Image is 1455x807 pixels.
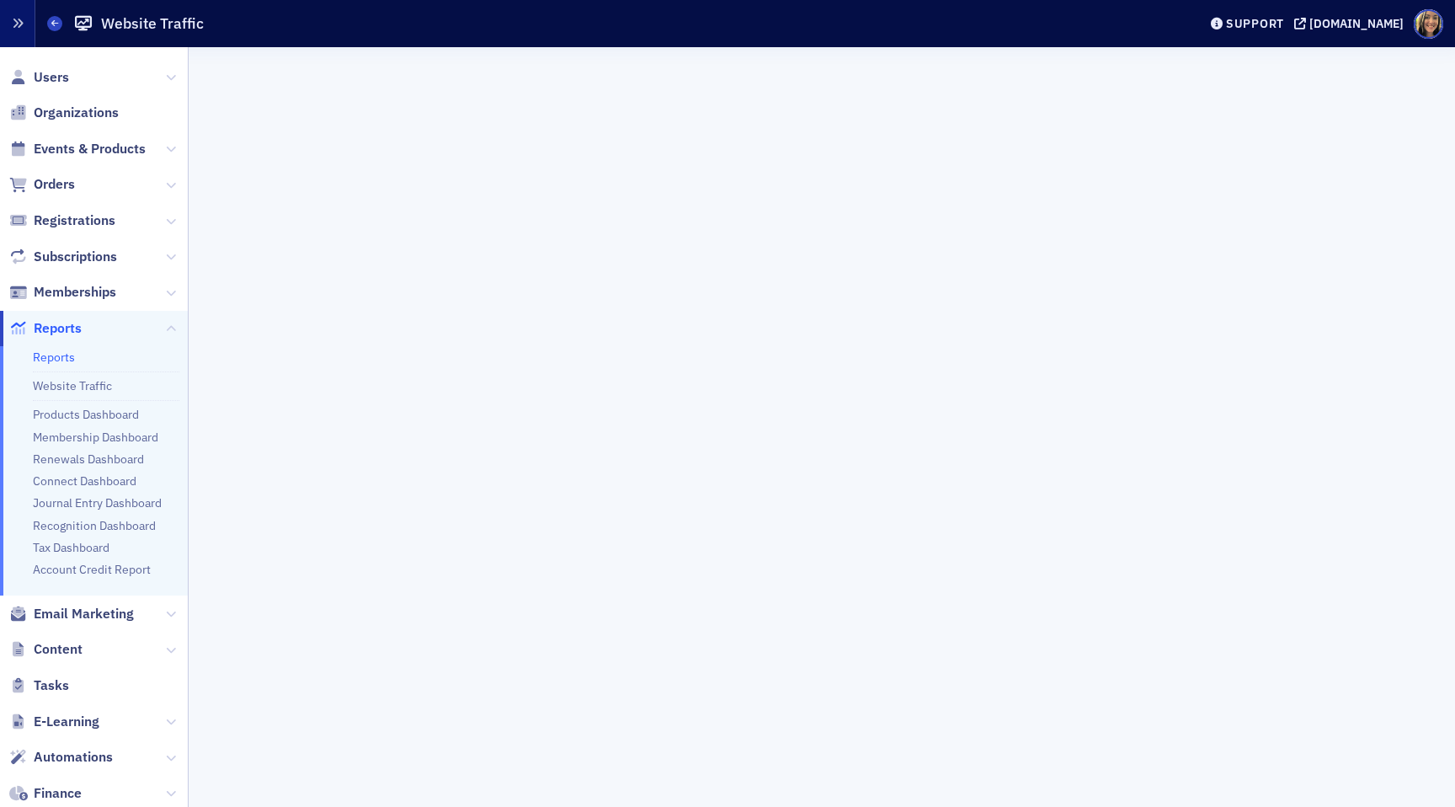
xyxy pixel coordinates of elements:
[34,640,83,659] span: Content
[101,13,204,34] h1: Website Traffic
[34,211,115,230] span: Registrations
[34,248,117,266] span: Subscriptions
[1294,18,1410,29] button: [DOMAIN_NAME]
[33,518,156,533] a: Recognition Dashboard
[9,211,115,230] a: Registrations
[9,248,117,266] a: Subscriptions
[34,68,69,87] span: Users
[1226,16,1284,31] div: Support
[1309,16,1404,31] div: [DOMAIN_NAME]
[1414,9,1443,39] span: Profile
[9,676,69,695] a: Tasks
[9,713,99,731] a: E-Learning
[34,283,116,302] span: Memberships
[34,713,99,731] span: E-Learning
[33,562,151,577] a: Account Credit Report
[33,430,158,445] a: Membership Dashboard
[33,495,162,510] a: Journal Entry Dashboard
[33,540,109,555] a: Tax Dashboard
[34,319,82,338] span: Reports
[33,407,139,422] a: Products Dashboard
[9,68,69,87] a: Users
[9,104,119,122] a: Organizations
[9,140,146,158] a: Events & Products
[34,175,75,194] span: Orders
[34,140,146,158] span: Events & Products
[9,748,113,767] a: Automations
[9,319,82,338] a: Reports
[9,640,83,659] a: Content
[34,104,119,122] span: Organizations
[9,784,82,803] a: Finance
[34,676,69,695] span: Tasks
[33,350,75,365] a: Reports
[9,175,75,194] a: Orders
[9,605,134,623] a: Email Marketing
[34,784,82,803] span: Finance
[9,283,116,302] a: Memberships
[33,378,112,393] a: Website Traffic
[34,605,134,623] span: Email Marketing
[34,748,113,767] span: Automations
[33,473,136,489] a: Connect Dashboard
[33,452,144,467] a: Renewals Dashboard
